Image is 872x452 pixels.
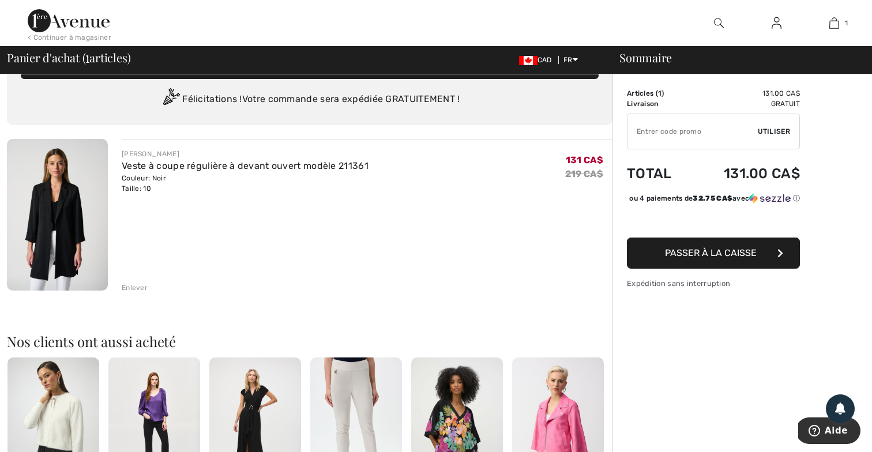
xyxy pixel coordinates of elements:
div: ou 4 paiements de32.75 CA$avecSezzle Cliquez pour en savoir plus sur Sezzle [627,193,800,208]
button: Passer à la caisse [627,238,800,269]
img: recherche [714,16,724,30]
td: Gratuit [691,99,800,109]
td: Livraison [627,99,691,109]
span: FR [563,56,578,64]
h2: Nos clients ont aussi acheté [7,334,612,348]
div: Couleur: Noir Taille: 10 [122,173,369,194]
td: Articles ( ) [627,88,691,99]
a: Se connecter [762,16,791,31]
span: 1 [658,89,661,97]
img: Mes infos [772,16,781,30]
img: Congratulation2.svg [159,88,182,111]
span: 1 [85,49,89,64]
img: Sezzle [749,193,791,204]
span: 1 [845,18,848,28]
td: 131.00 CA$ [691,154,800,193]
div: Sommaire [606,52,865,63]
span: Passer à la caisse [665,247,757,258]
td: Total [627,154,691,193]
td: 131.00 CA$ [691,88,800,99]
a: 1 [806,16,862,30]
span: CAD [519,56,557,64]
span: 32.75 CA$ [693,194,732,202]
div: Enlever [122,282,148,293]
span: Panier d'achat ( articles) [7,52,130,63]
img: Mon panier [829,16,839,30]
a: Veste à coupe régulière à devant ouvert modèle 211361 [122,160,369,171]
span: 131 CA$ [566,155,603,165]
div: < Continuer à magasiner [28,32,111,43]
div: Félicitations ! Votre commande sera expédiée GRATUITEMENT ! [21,88,599,111]
s: 219 CA$ [565,168,603,179]
img: 1ère Avenue [28,9,110,32]
iframe: Ouvre un widget dans lequel vous pouvez trouver plus d’informations [798,417,860,446]
img: Canadian Dollar [519,56,538,65]
div: [PERSON_NAME] [122,149,369,159]
div: Expédition sans interruption [627,278,800,289]
span: Utiliser [758,126,790,137]
div: ou 4 paiements de avec [629,193,800,204]
input: Code promo [627,114,758,149]
iframe: PayPal-paypal [627,208,800,233]
img: Veste à coupe régulière à devant ouvert modèle 211361 [7,139,108,291]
